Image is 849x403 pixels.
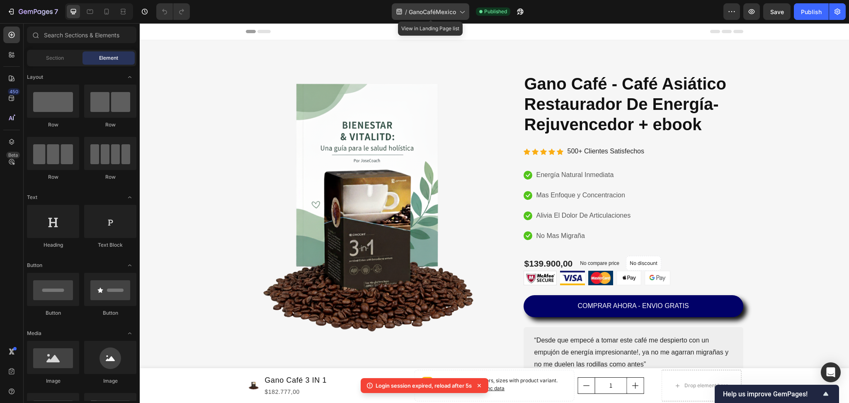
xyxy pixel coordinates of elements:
[54,7,58,17] p: 7
[384,272,604,294] button: <p>COMPRAR &nbsp;AHORA - ENVIO GRATIS</p>
[385,51,587,110] span: Gano Café - Café Asiático Restaurador De Energía-Rejuvencedor + ebook
[296,354,428,369] p: Setup options like colors, sizes with product variant.
[27,377,79,385] div: Image
[3,3,62,20] button: 7
[395,311,593,347] p: “Desde que empecé a tomar este café me despierto con un empujón de energía impresionante!, ya no ...
[27,330,41,337] span: Media
[156,3,190,20] div: Undo/Redo
[27,27,136,43] input: Search Sections & Elements
[123,191,136,204] span: Toggle open
[84,377,136,385] div: Image
[794,3,829,20] button: Publish
[428,122,505,134] p: 500+ Clientes Satisfechos
[440,238,480,243] p: No compare price
[123,327,136,340] span: Toggle open
[484,8,507,15] span: Published
[723,390,821,398] span: Help us improve GemPages!
[801,7,822,16] div: Publish
[397,187,491,199] p: Alivia El Dolor De Articulaciones
[763,3,791,20] button: Save
[27,309,79,317] div: Button
[123,70,136,84] span: Toggle open
[439,354,455,370] button: decrement
[409,7,456,16] span: GanoCaféMexico
[8,88,20,95] div: 450
[397,166,485,178] p: Mas Enfoque y Concentracion
[84,173,136,181] div: Row
[770,8,784,15] span: Save
[397,146,474,158] p: Energía Natural Inmediata
[124,364,188,374] div: $182.777,00
[123,259,136,272] span: Toggle open
[376,381,472,390] p: Login session expired, reload after 5s
[438,277,549,289] p: COMPRAR AHORA - ENVIO GRATIS
[27,241,79,249] div: Heading
[723,389,831,399] button: Show survey - Help us improve GemPages!
[27,173,79,181] div: Row
[335,362,365,368] span: or
[84,309,136,317] div: Button
[488,354,504,370] button: increment
[455,354,488,370] input: quantity
[84,241,136,249] div: Text Block
[46,54,64,62] span: Section
[84,121,136,129] div: Row
[545,359,589,366] div: Drop element here
[490,236,518,244] p: No discount
[27,194,37,201] span: Text
[384,234,434,247] div: $139.900,00
[124,351,188,364] h1: Gano Café 3 IN 1
[140,23,849,403] iframe: Design area
[397,207,445,219] p: No Mas Migraña
[405,7,407,16] span: /
[27,73,43,81] span: Layout
[821,362,841,382] div: Open Intercom Messenger
[296,362,335,368] span: Add new variant
[27,121,79,129] div: Row
[27,262,42,269] span: Button
[342,362,365,368] span: sync data
[99,54,118,62] span: Element
[6,152,20,158] div: Beta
